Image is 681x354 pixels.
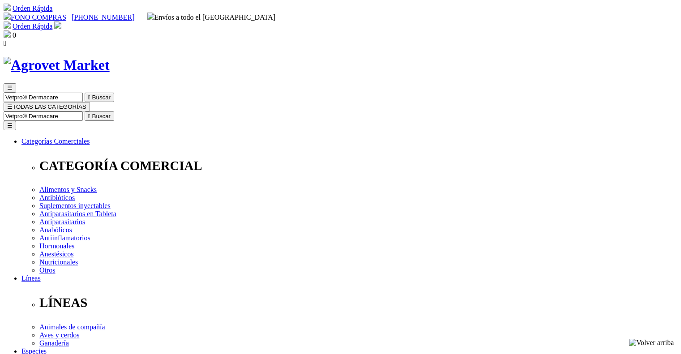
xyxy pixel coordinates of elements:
button: ☰TODAS LAS CATEGORÍAS [4,102,90,111]
iframe: Brevo live chat [4,81,154,350]
img: Volver arriba [629,339,674,347]
a: Orden Rápida [13,4,52,12]
input: Buscar [4,93,83,102]
img: user.svg [54,21,61,29]
img: shopping-cart.svg [4,4,11,11]
button: ☰ [4,83,16,93]
button: ☰ [4,121,16,130]
a: Orden Rápida [13,22,52,30]
img: phone.svg [4,13,11,20]
img: shopping-bag.svg [4,30,11,38]
a: FONO COMPRAS [4,13,66,21]
img: Agrovet Market [4,57,110,73]
i:  [4,39,6,47]
span: 0 [13,31,16,39]
a: [PHONE_NUMBER] [72,13,134,21]
p: CATEGORÍA COMERCIAL [39,158,677,173]
span: Envíos a todo el [GEOGRAPHIC_DATA] [147,13,276,21]
input: Buscar [4,111,83,121]
img: shopping-cart.svg [4,21,11,29]
p: LÍNEAS [39,295,677,310]
img: delivery-truck.svg [147,13,154,20]
a: Acceda a su cuenta de cliente [54,22,61,30]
